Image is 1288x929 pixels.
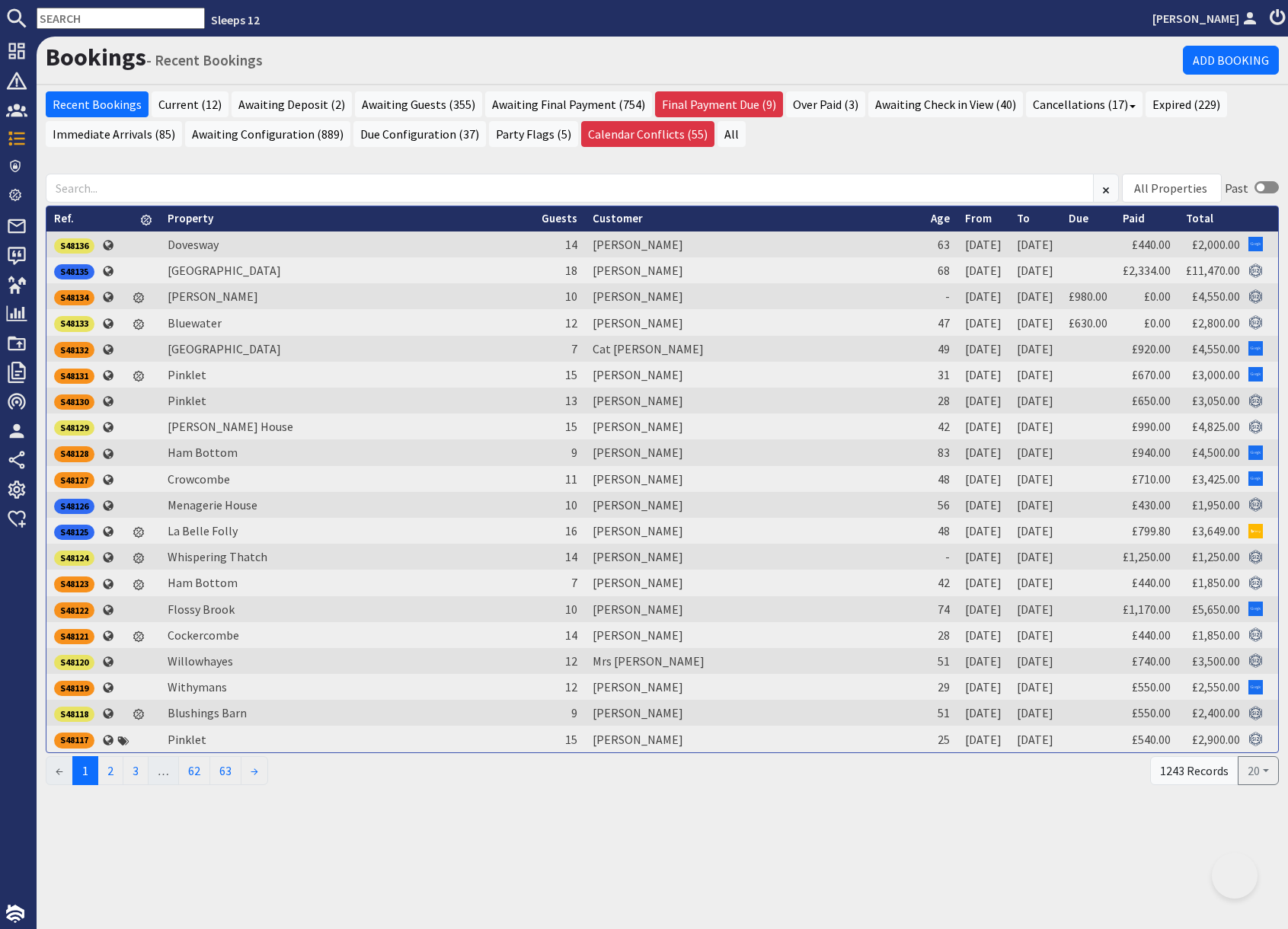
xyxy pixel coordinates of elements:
span: 12 [565,679,577,694]
a: £5,650.00 [1192,602,1240,617]
td: [PERSON_NAME] [585,492,923,518]
div: S48136 [54,238,94,254]
td: [DATE] [1009,674,1061,700]
a: £0.00 [1144,315,1171,330]
td: [PERSON_NAME] [585,518,923,544]
span: 14 [565,237,577,252]
iframe: Toggle Customer Support [1212,853,1258,899]
div: S48124 [54,551,94,566]
td: [DATE] [957,492,1009,518]
div: S48130 [54,394,94,410]
td: [PERSON_NAME] [585,257,923,283]
td: [DATE] [1009,518,1061,544]
a: S48135 [54,263,94,278]
div: S48125 [54,525,94,540]
a: Over Paid (3) [786,91,865,117]
td: [PERSON_NAME] [585,622,923,648]
td: [PERSON_NAME] [585,570,923,595]
button: 20 [1238,756,1279,785]
td: 56 [923,492,957,518]
a: La Belle Folly [168,523,238,538]
a: £3,500.00 [1192,653,1240,669]
span: 1 [72,756,98,785]
a: £740.00 [1132,653,1171,669]
span: 10 [565,497,577,512]
a: £430.00 [1132,497,1171,512]
td: [DATE] [1009,726,1061,752]
a: £650.00 [1132,393,1171,408]
img: Referer: Google [1248,602,1263,616]
a: £440.00 [1132,237,1171,252]
span: 14 [565,627,577,643]
a: Awaiting Deposit (2) [232,91,352,117]
a: Pinklet [168,393,206,408]
a: £0.00 [1144,289,1171,304]
a: Calendar Conflicts (55) [581,121,714,147]
a: [PERSON_NAME] [168,289,258,304]
div: S48121 [54,629,94,644]
td: [PERSON_NAME] [585,362,923,388]
a: Awaiting Final Payment (754) [485,91,652,117]
div: S48132 [54,342,94,357]
a: S48126 [54,497,94,512]
a: £1,250.00 [1123,549,1171,564]
span: 15 [565,732,577,747]
td: [DATE] [957,439,1009,465]
img: Referer: Google [1248,471,1263,486]
span: 16 [565,523,577,538]
img: Referer: Sleeps 12 [1248,576,1263,590]
td: [DATE] [957,231,1009,257]
a: £3,649.00 [1192,523,1240,538]
td: [DATE] [1009,231,1061,257]
a: Cancellations (17) [1026,91,1143,117]
a: £440.00 [1132,575,1171,590]
a: £550.00 [1132,705,1171,720]
td: [DATE] [1009,648,1061,674]
a: S48134 [54,289,94,304]
a: Awaiting Configuration (889) [185,121,350,147]
span: 9 [571,445,577,460]
img: Referer: Google [1248,445,1263,460]
td: [PERSON_NAME] [585,309,923,335]
td: [PERSON_NAME] [585,466,923,492]
a: £1,170.00 [1123,602,1171,617]
a: Blushings Barn [168,705,247,720]
td: 25 [923,726,957,752]
td: [DATE] [1009,413,1061,439]
img: Referer: Sleeps 12 [1248,394,1263,408]
img: Referer: Google [1248,680,1263,694]
td: [PERSON_NAME] [585,700,923,726]
a: S48136 [54,237,94,252]
td: - [923,544,957,570]
a: Total [1186,211,1213,225]
td: [DATE] [957,674,1009,700]
a: Cockercombe [168,627,239,643]
td: [DATE] [957,648,1009,674]
td: [DATE] [957,622,1009,648]
td: [DATE] [1009,596,1061,622]
span: 7 [571,575,577,590]
a: S48119 [54,679,94,694]
td: [PERSON_NAME] [585,413,923,439]
td: [DATE] [1009,283,1061,309]
td: [DATE] [957,726,1009,752]
a: S48124 [54,549,94,564]
th: Due [1061,206,1115,231]
a: [GEOGRAPHIC_DATA] [168,263,281,278]
a: S48128 [54,445,94,460]
a: Current (12) [152,91,229,117]
a: £4,550.00 [1192,341,1240,356]
img: Referer: Google [1248,341,1263,356]
td: 29 [923,674,957,700]
a: Age [931,211,950,225]
td: [DATE] [957,596,1009,622]
a: Guests [542,211,577,225]
div: S48123 [54,576,94,592]
input: Search... [46,174,1094,203]
a: £3,000.00 [1192,367,1240,382]
a: £2,000.00 [1192,237,1240,252]
a: Willowhayes [168,653,233,669]
a: Ham Bottom [168,575,238,590]
img: Referer: Sleeps 12 [1248,550,1263,564]
td: 74 [923,596,957,622]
